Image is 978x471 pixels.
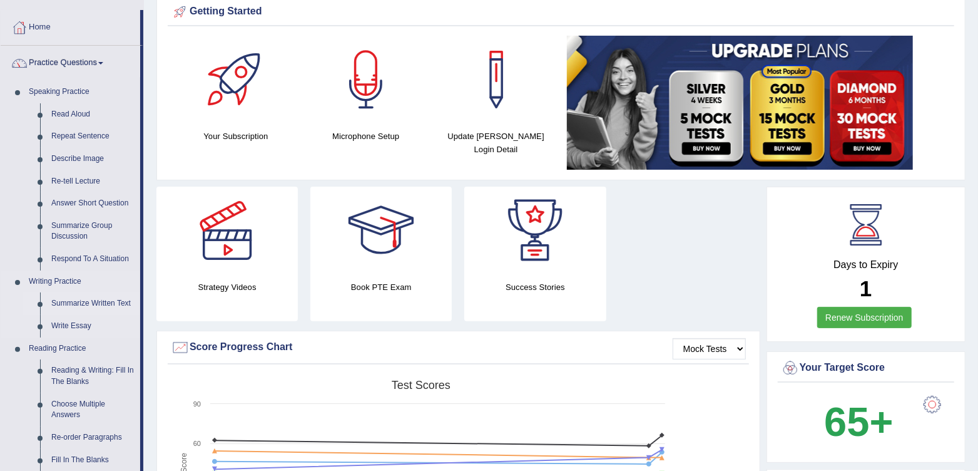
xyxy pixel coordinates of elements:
h4: Your Subscription [177,130,295,143]
a: Re-order Paragraphs [46,427,140,449]
a: Renew Subscription [817,307,912,328]
b: 65+ [824,399,893,445]
tspan: Test scores [392,379,451,391]
a: Summarize Written Text [46,292,140,315]
a: Speaking Practice [23,81,140,103]
h4: Strategy Videos [156,281,298,294]
a: Choose Multiple Answers [46,393,140,427]
a: Practice Questions [1,46,140,77]
a: Summarize Group Discussion [46,215,140,248]
h4: Microphone Setup [307,130,425,143]
a: Answer Short Question [46,192,140,215]
a: Writing Practice [23,271,140,293]
div: Your Target Score [781,359,951,378]
img: small5.jpg [567,36,913,170]
a: Re-tell Lecture [46,170,140,193]
text: 90 [193,400,201,408]
text: 60 [193,440,201,447]
b: 1 [860,276,872,301]
h4: Success Stories [464,281,606,294]
div: Score Progress Chart [171,338,746,357]
a: Respond To A Situation [46,248,140,271]
a: Reading & Writing: Fill In The Blanks [46,360,140,393]
a: Reading Practice [23,338,140,360]
a: Home [1,10,140,41]
h4: Days to Expiry [781,259,951,271]
h4: Book PTE Exam [310,281,452,294]
h4: Update [PERSON_NAME] Login Detail [437,130,555,156]
a: Describe Image [46,148,140,170]
a: Repeat Sentence [46,125,140,148]
a: Write Essay [46,315,140,338]
a: Read Aloud [46,103,140,126]
div: Getting Started [171,3,951,21]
